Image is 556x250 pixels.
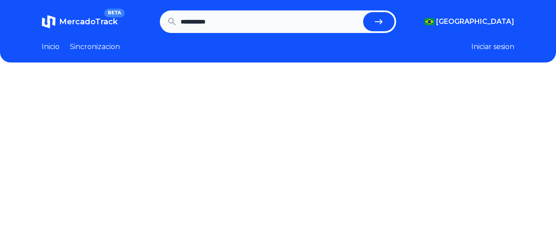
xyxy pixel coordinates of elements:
[59,17,118,26] span: MercadoTrack
[104,9,125,17] span: BETA
[424,16,514,27] button: [GEOGRAPHIC_DATA]
[42,15,118,29] a: MercadoTrackBETA
[70,42,120,52] a: Sincronizacion
[42,42,60,52] a: Inicio
[42,15,56,29] img: MercadoTrack
[436,16,514,27] span: [GEOGRAPHIC_DATA]
[471,42,514,52] button: Iniciar sesion
[424,18,434,25] img: Brasil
